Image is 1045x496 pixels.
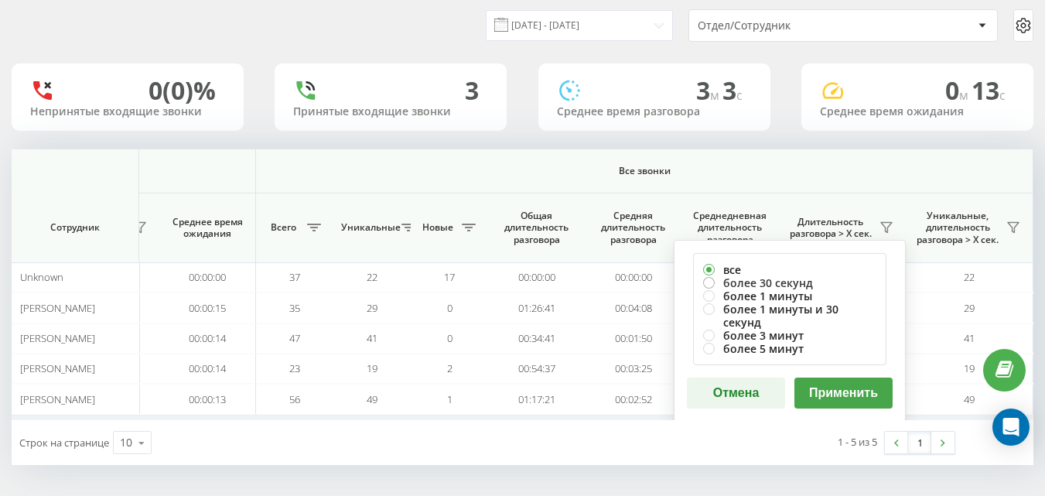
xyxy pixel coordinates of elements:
[20,301,95,315] span: [PERSON_NAME]
[465,76,479,105] div: 3
[488,262,585,292] td: 00:00:00
[585,384,681,414] td: 00:02:52
[20,361,95,375] span: [PERSON_NAME]
[367,270,377,284] span: 22
[914,210,1002,246] span: Уникальные, длительность разговора > Х сек.
[585,262,681,292] td: 00:00:00
[999,87,1006,104] span: c
[964,331,975,345] span: 41
[289,392,300,406] span: 56
[447,331,452,345] span: 0
[964,361,975,375] span: 19
[908,432,931,453] a: 1
[289,331,300,345] span: 47
[447,301,452,315] span: 0
[488,292,585,323] td: 01:26:41
[302,165,987,177] span: Все звонки
[703,276,876,289] label: более 30 секунд
[736,87,743,104] span: c
[585,323,681,354] td: 00:01:50
[703,289,876,303] label: более 1 минуты
[488,384,585,414] td: 01:17:21
[20,270,63,284] span: Unknown
[696,74,722,107] span: 3
[367,331,377,345] span: 41
[25,221,125,234] span: Сотрудник
[447,392,452,406] span: 1
[289,301,300,315] span: 35
[557,105,752,118] div: Среднее время разговора
[687,378,785,409] button: Отмена
[159,262,256,292] td: 00:00:00
[585,292,681,323] td: 00:04:08
[159,323,256,354] td: 00:00:14
[20,331,95,345] span: [PERSON_NAME]
[418,221,457,234] span: Новые
[820,105,1015,118] div: Среднее время ожидания
[367,361,377,375] span: 19
[293,105,488,118] div: Принятые входящие звонки
[964,270,975,284] span: 22
[289,361,300,375] span: 23
[264,221,302,234] span: Всего
[722,74,743,107] span: 3
[710,87,722,104] span: м
[149,76,216,105] div: 0 (0)%
[596,210,670,246] span: Средняя длительность разговора
[992,409,1030,446] div: Open Intercom Messenger
[341,221,397,234] span: Уникальные
[444,270,455,284] span: 17
[159,384,256,414] td: 00:00:13
[703,263,876,276] label: все
[30,105,225,118] div: Непринятые входящие звонки
[367,301,377,315] span: 29
[794,378,893,409] button: Применить
[964,392,975,406] span: 49
[698,19,883,32] div: Отдел/Сотрудник
[120,435,132,450] div: 10
[945,74,972,107] span: 0
[786,216,875,240] span: Длительность разговора > Х сек.
[20,392,95,406] span: [PERSON_NAME]
[703,303,876,329] label: более 1 минуты и 30 секунд
[703,342,876,355] label: более 5 минут
[159,292,256,323] td: 00:00:15
[447,361,452,375] span: 2
[289,270,300,284] span: 37
[585,354,681,384] td: 00:03:25
[488,354,585,384] td: 00:54:37
[964,301,975,315] span: 29
[693,210,767,246] span: Среднедневная длительность разговора
[500,210,573,246] span: Общая длительность разговора
[838,434,877,450] div: 1 - 5 из 5
[19,436,109,450] span: Строк на странице
[959,87,972,104] span: м
[367,392,377,406] span: 49
[159,354,256,384] td: 00:00:14
[972,74,1006,107] span: 13
[703,329,876,342] label: более 3 минут
[171,216,244,240] span: Среднее время ожидания
[488,323,585,354] td: 00:34:41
